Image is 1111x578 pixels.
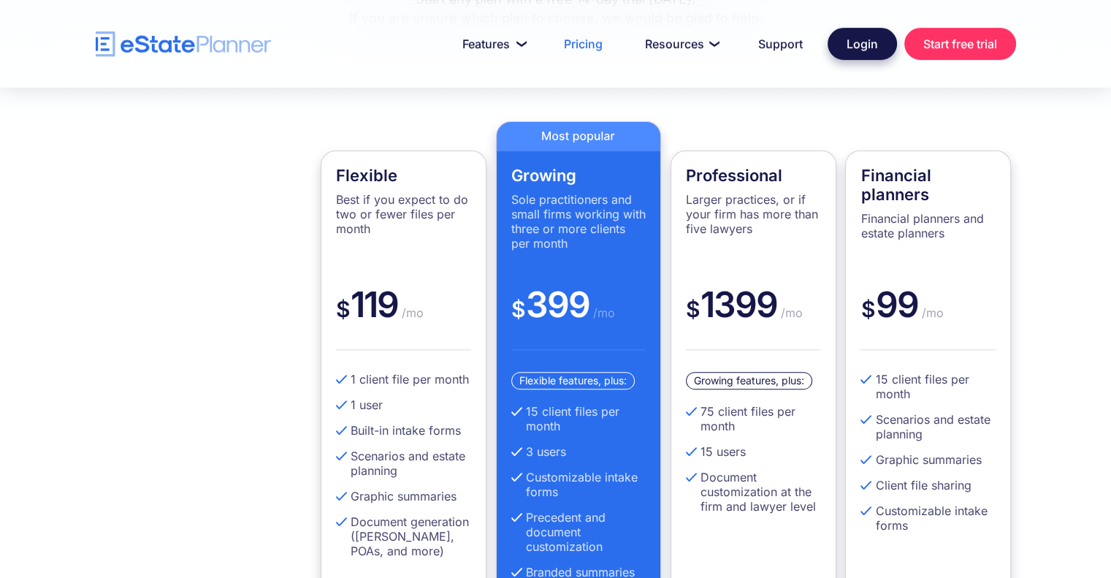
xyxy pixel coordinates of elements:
[686,296,700,322] span: $
[860,283,996,350] div: 99
[511,192,646,251] p: Sole practitioners and small firms working with three or more clients per month
[511,372,635,389] div: Flexible features, plus:
[511,470,646,499] li: Customizable intake forms
[336,283,471,350] div: 119
[917,305,943,320] span: /mo
[686,372,812,389] div: Growing features, plus:
[546,29,620,58] a: Pricing
[336,449,471,478] li: Scenarios and estate planning
[860,166,996,204] h4: Financial planners
[589,305,615,320] span: /mo
[336,372,471,387] li: 1 client file per month
[860,372,996,401] li: 15 client files per month
[686,404,821,433] li: 75 client files per month
[860,412,996,441] li: Scenarios and estate planning
[741,29,820,58] a: Support
[511,166,646,185] h4: Growing
[686,166,821,185] h4: Professional
[904,28,1016,60] a: Start free trial
[445,29,539,58] a: Features
[777,305,803,320] span: /mo
[860,503,996,533] li: Customizable intake forms
[860,296,875,322] span: $
[860,211,996,240] p: Financial planners and estate planners
[511,283,646,350] div: 399
[511,404,646,433] li: 15 client files per month
[96,31,271,57] a: home
[686,444,821,459] li: 15 users
[336,398,471,412] li: 1 user
[336,489,471,503] li: Graphic summaries
[336,192,471,236] p: Best if you expect to do two or fewer files per month
[336,296,351,322] span: $
[860,452,996,467] li: Graphic summaries
[828,28,897,60] a: Login
[686,192,821,236] p: Larger practices, or if your firm has more than five lawyers
[336,423,471,438] li: Built-in intake forms
[686,470,821,514] li: Document customization at the firm and lawyer level
[511,296,526,322] span: $
[860,478,996,493] li: Client file sharing
[398,305,424,320] span: /mo
[686,283,821,350] div: 1399
[511,444,646,459] li: 3 users
[336,514,471,558] li: Document generation ([PERSON_NAME], POAs, and more)
[511,510,646,554] li: Precedent and document customization
[627,29,733,58] a: Resources
[336,166,471,185] h4: Flexible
